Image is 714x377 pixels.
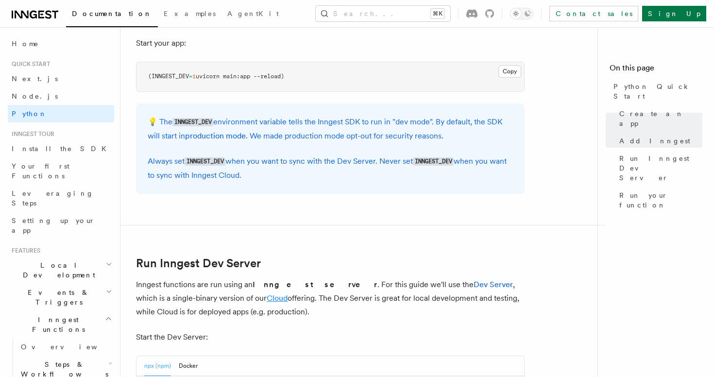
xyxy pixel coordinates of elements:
a: Setting up your app [8,212,114,239]
span: Features [8,247,40,255]
button: npx (npm) [144,356,171,376]
button: Local Development [8,257,114,284]
a: Python [8,105,114,122]
span: Events & Triggers [8,288,106,307]
p: Start the Dev Server: [136,330,525,344]
span: Add Inngest [619,136,690,146]
span: Examples [164,10,216,17]
span: Setting up your app [12,217,95,234]
span: 1 [192,73,196,80]
a: Examples [158,3,221,26]
strong: Inngest server [253,280,377,289]
span: AgentKit [227,10,279,17]
a: Node.js [8,87,114,105]
span: Home [12,39,39,49]
a: Add Inngest [615,132,702,150]
span: Run your function [619,190,702,210]
button: Docker [179,356,198,376]
span: Inngest tour [8,130,54,138]
a: production mode [185,131,246,140]
span: Python [12,110,47,118]
span: uvicorn main:app --reload) [196,73,284,80]
a: Dev Server [474,280,513,289]
span: Your first Functions [12,162,69,180]
button: Copy [498,65,521,78]
button: Inngest Functions [8,311,114,338]
code: INNGEST_DEV [172,118,213,126]
span: Python Quick Start [613,82,702,101]
a: Your first Functions [8,157,114,185]
a: Run Inngest Dev Server [136,257,261,270]
code: INNGEST_DEV [185,157,225,166]
button: Search...⌘K [316,6,450,21]
a: Run your function [615,187,702,214]
span: Run Inngest Dev Server [619,154,702,183]
span: Local Development [8,260,106,280]
span: = [189,73,192,80]
a: Sign Up [642,6,706,21]
a: Documentation [66,3,158,27]
code: INNGEST_DEV [413,157,454,166]
span: Install the SDK [12,145,112,153]
span: Node.js [12,92,58,100]
a: Cloud [267,293,288,303]
a: Home [8,35,114,52]
a: Next.js [8,70,114,87]
a: Contact sales [549,6,638,21]
a: Run Inngest Dev Server [615,150,702,187]
a: Overview [17,338,114,356]
p: Inngest functions are run using an . For this guide we'll use the , which is a single-binary vers... [136,278,525,319]
span: Overview [21,343,121,351]
p: 💡 The environment variable tells the Inngest SDK to run in "dev mode". By default, the SDK will s... [148,115,513,143]
a: AgentKit [221,3,285,26]
a: Install the SDK [8,140,114,157]
button: Toggle dark mode [510,8,533,19]
span: Quick start [8,60,50,68]
button: Events & Triggers [8,284,114,311]
span: Next.js [12,75,58,83]
span: (INNGEST_DEV [148,73,189,80]
span: Leveraging Steps [12,189,94,207]
p: Start your app: [136,36,525,50]
a: Create an app [615,105,702,132]
span: Documentation [72,10,152,17]
a: Python Quick Start [610,78,702,105]
a: Leveraging Steps [8,185,114,212]
p: Always set when you want to sync with the Dev Server. Never set when you want to sync with Innges... [148,154,513,182]
span: Create an app [619,109,702,128]
h4: On this page [610,62,702,78]
span: Inngest Functions [8,315,105,334]
kbd: ⌘K [431,9,444,18]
